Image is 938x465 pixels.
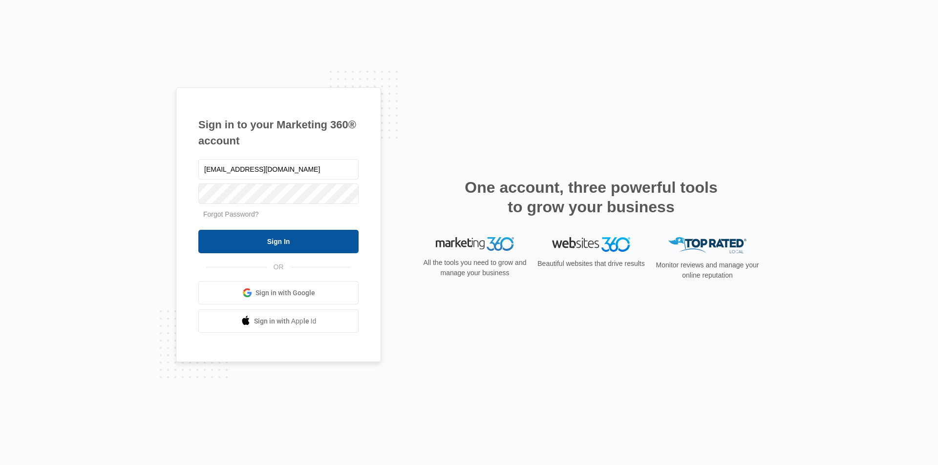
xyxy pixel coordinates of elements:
p: Monitor reviews and manage your online reputation [653,260,762,281]
h1: Sign in to your Marketing 360® account [198,117,359,149]
input: Sign In [198,230,359,253]
h2: One account, three powerful tools to grow your business [462,178,721,217]
a: Sign in with Apple Id [198,309,359,333]
span: OR [267,262,291,272]
img: Marketing 360 [436,237,514,251]
span: Sign in with Google [256,288,315,298]
p: All the tools you need to grow and manage your business [420,258,530,278]
img: Websites 360 [552,237,630,251]
img: Top Rated Local [668,237,746,253]
span: Sign in with Apple Id [254,316,317,326]
a: Forgot Password? [203,210,259,218]
p: Beautiful websites that drive results [536,259,646,269]
input: Email [198,159,359,180]
a: Sign in with Google [198,281,359,304]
